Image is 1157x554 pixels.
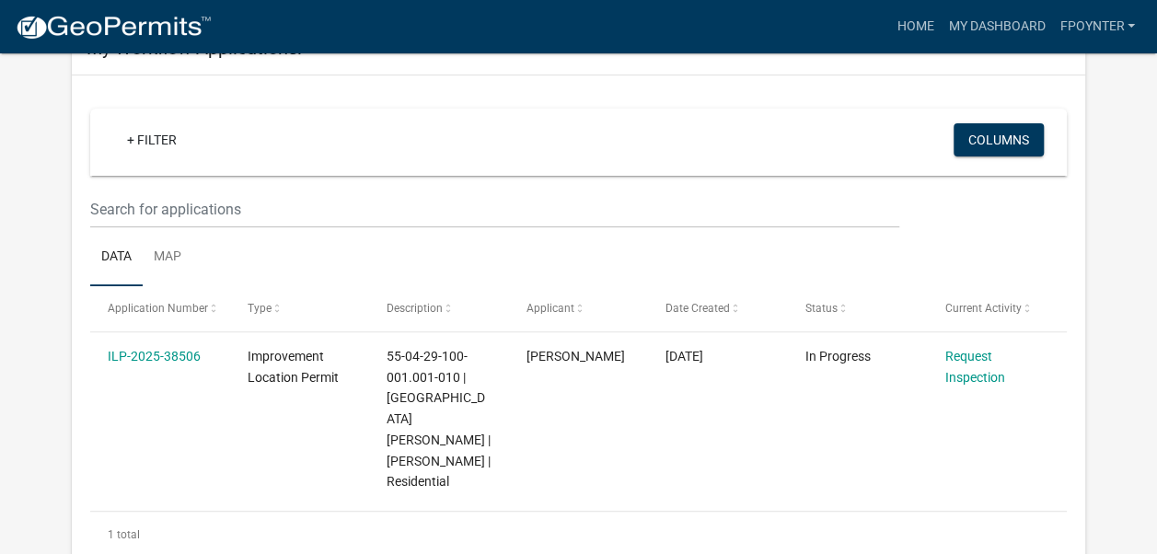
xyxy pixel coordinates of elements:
[387,302,443,315] span: Description
[369,286,509,330] datatable-header-cell: Description
[805,302,838,315] span: Status
[90,286,230,330] datatable-header-cell: Application Number
[665,349,703,364] span: 06/17/2025
[889,9,941,44] a: Home
[526,349,625,364] span: Frank L. Poynter
[248,302,272,315] span: Type
[143,228,192,287] a: Map
[944,349,1004,385] a: Request Inspection
[90,190,899,228] input: Search for applications
[1052,9,1142,44] a: Fpoynter
[229,286,369,330] datatable-header-cell: Type
[112,123,191,156] a: + Filter
[108,302,208,315] span: Application Number
[665,302,730,315] span: Date Created
[509,286,649,330] datatable-header-cell: Applicant
[387,349,491,490] span: 55-04-29-100-001.001-010 | 0 Gore Road, Monrovia 46157 | Frank L Poynter | Residential
[108,349,201,364] a: ILP-2025-38506
[805,349,871,364] span: In Progress
[526,302,574,315] span: Applicant
[941,9,1052,44] a: My Dashboard
[648,286,788,330] datatable-header-cell: Date Created
[248,349,339,385] span: Improvement Location Permit
[90,228,143,287] a: Data
[954,123,1044,156] button: Columns
[927,286,1067,330] datatable-header-cell: Current Activity
[944,302,1021,315] span: Current Activity
[788,286,928,330] datatable-header-cell: Status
